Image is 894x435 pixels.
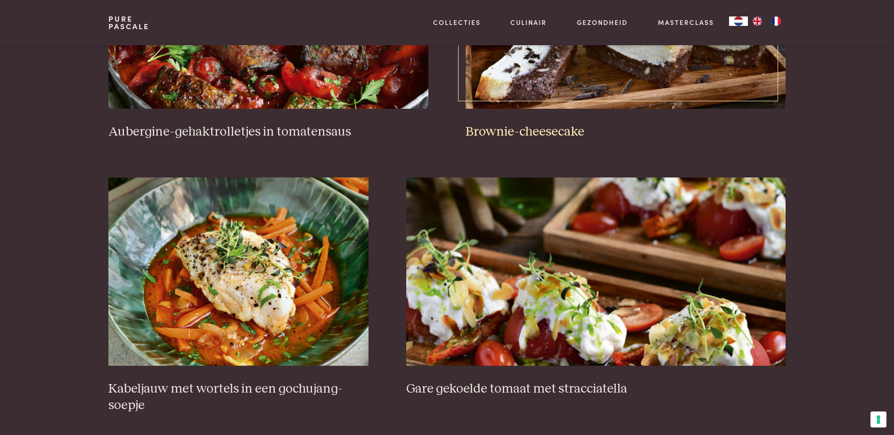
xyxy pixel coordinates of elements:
h3: Kabeljauw met wortels in een gochujang-soepje [108,381,369,413]
ul: Language list [748,16,786,26]
button: Uw voorkeuren voor toestemming voor trackingtechnologieën [870,411,886,427]
img: Kabeljauw met wortels in een gochujang-soepje [108,177,369,366]
a: PurePascale [108,15,149,30]
a: Culinair [510,17,547,27]
a: Gare gekoelde tomaat met stracciatella Gare gekoelde tomaat met stracciatella [406,177,786,397]
h3: Gare gekoelde tomaat met stracciatella [406,381,786,397]
a: Collecties [433,17,481,27]
a: Gezondheid [577,17,628,27]
a: NL [729,16,748,26]
h3: Aubergine-gehaktrolletjes in tomatensaus [108,124,428,140]
aside: Language selected: Nederlands [729,16,786,26]
a: Masterclass [658,17,714,27]
a: Kabeljauw met wortels in een gochujang-soepje Kabeljauw met wortels in een gochujang-soepje [108,177,369,413]
h3: Brownie-cheesecake [466,124,785,140]
a: EN [748,16,767,26]
div: Language [729,16,748,26]
img: Gare gekoelde tomaat met stracciatella [406,177,786,366]
a: FR [767,16,786,26]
